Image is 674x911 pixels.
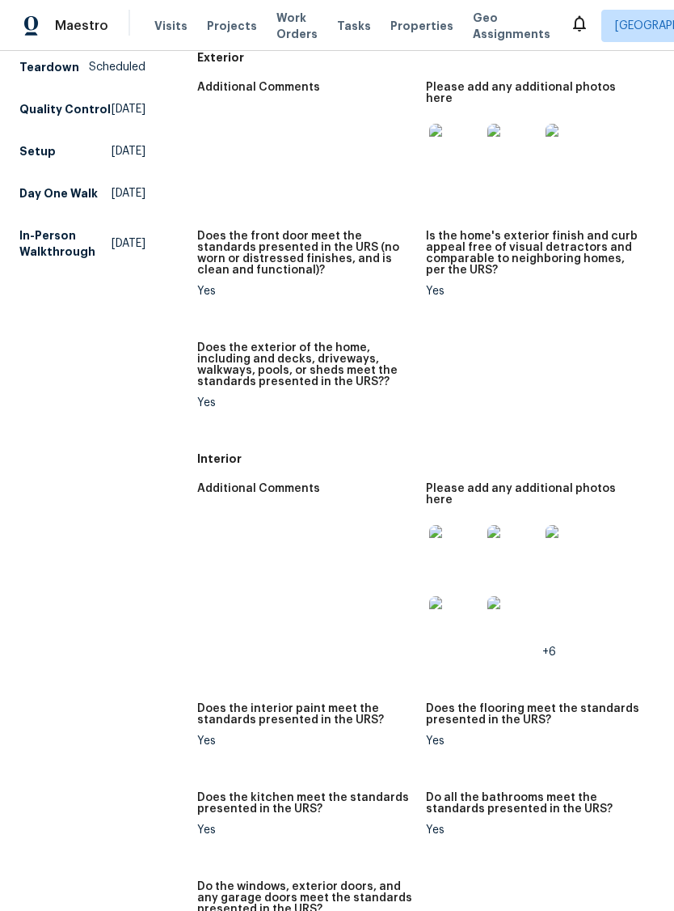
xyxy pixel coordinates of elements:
h5: Additional Comments [197,82,320,93]
h5: Does the flooring meet the standards presented in the URS? [426,703,642,726]
div: Yes [197,286,413,297]
span: Tasks [337,20,371,32]
h5: Setup [19,143,56,159]
h5: Is the home's exterior finish and curb appeal free of visual detractors and comparable to neighbo... [426,231,642,276]
a: TeardownScheduled [19,53,145,82]
h5: Quality Control [19,101,111,117]
div: Yes [426,286,642,297]
span: [DATE] [112,101,145,117]
span: Projects [207,18,257,34]
div: Yes [426,735,642,747]
div: Yes [426,824,642,836]
span: [DATE] [112,235,145,252]
div: Yes [197,824,413,836]
span: Maestro [55,18,108,34]
a: Quality Control[DATE] [19,95,145,124]
span: +6 [542,646,556,658]
a: Day One Walk[DATE] [19,179,145,208]
span: [DATE] [112,143,145,159]
h5: Additional Comments [197,483,320,494]
h5: Does the interior paint meet the standards presented in the URS? [197,703,413,726]
h5: Does the exterior of the home, including and decks, driveways, walkways, pools, or sheds meet the... [197,342,413,388]
div: Yes [197,397,413,409]
a: Setup[DATE] [19,137,145,166]
h5: Do all the bathrooms meet the standards presented in the URS? [426,792,642,815]
h5: Does the front door meet the standards presented in the URS (no worn or distressed finishes, and ... [197,231,413,276]
h5: Please add any additional photos here [426,82,642,104]
span: Visits [154,18,187,34]
h5: Please add any additional photos here [426,483,642,506]
h5: Does the kitchen meet the standards presented in the URS? [197,792,413,815]
h5: Teardown [19,59,79,75]
div: Yes [197,735,413,747]
span: [DATE] [112,185,145,201]
span: Geo Assignments [473,10,550,42]
span: Work Orders [276,10,318,42]
h5: In-Person Walkthrough [19,227,112,260]
span: Properties [390,18,453,34]
span: Scheduled [89,59,145,75]
h5: Day One Walk [19,185,98,201]
a: In-Person Walkthrough[DATE] [19,221,145,266]
h5: Exterior [197,49,655,66]
h5: Interior [197,451,655,467]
